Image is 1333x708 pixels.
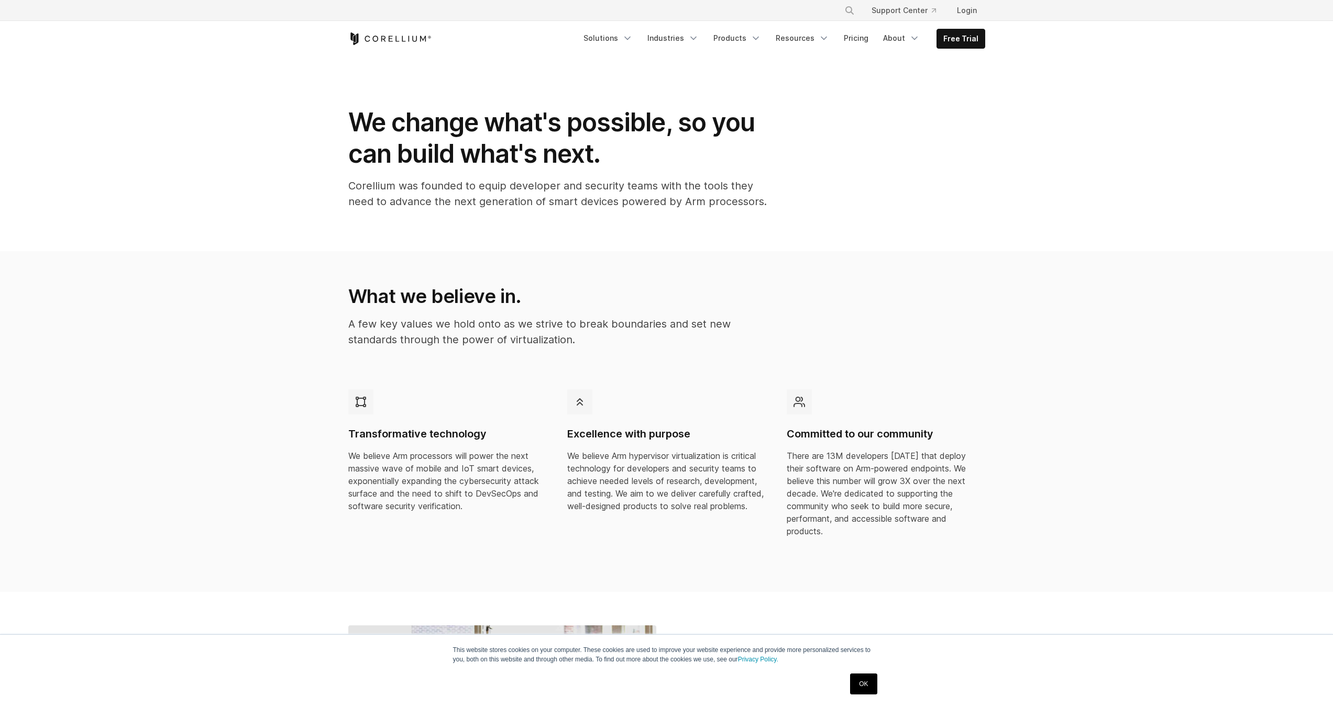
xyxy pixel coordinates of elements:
a: Products [707,29,767,48]
p: We believe Arm hypervisor virtualization is critical technology for developers and security teams... [567,449,766,512]
h4: Excellence with purpose [567,427,766,441]
p: Corellium was founded to equip developer and security teams with the tools they need to advance t... [348,178,767,209]
h1: We change what's possible, so you can build what's next. [348,107,767,170]
a: Support Center [863,1,944,20]
a: Resources [769,29,835,48]
p: A few key values we hold onto as we strive to break boundaries and set new standards through the ... [348,316,766,347]
a: Solutions [577,29,639,48]
h4: Committed to our community [787,427,985,441]
p: There are 13M developers [DATE] that deploy their software on Arm-powered endpoints. We believe t... [787,449,985,537]
a: About [877,29,926,48]
a: Login [949,1,985,20]
div: Navigation Menu [577,29,985,49]
a: Corellium Home [348,32,432,45]
h2: What we believe in. [348,285,766,308]
a: OK [850,673,877,694]
button: Search [840,1,859,20]
a: Free Trial [937,29,985,48]
p: We believe Arm processors will power the next massive wave of mobile and IoT smart devices, expon... [348,449,547,512]
h4: Transformative technology [348,427,547,441]
a: Pricing [838,29,875,48]
div: Navigation Menu [832,1,985,20]
p: This website stores cookies on your computer. These cookies are used to improve your website expe... [453,645,880,664]
a: Industries [641,29,705,48]
a: Privacy Policy. [738,656,778,663]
